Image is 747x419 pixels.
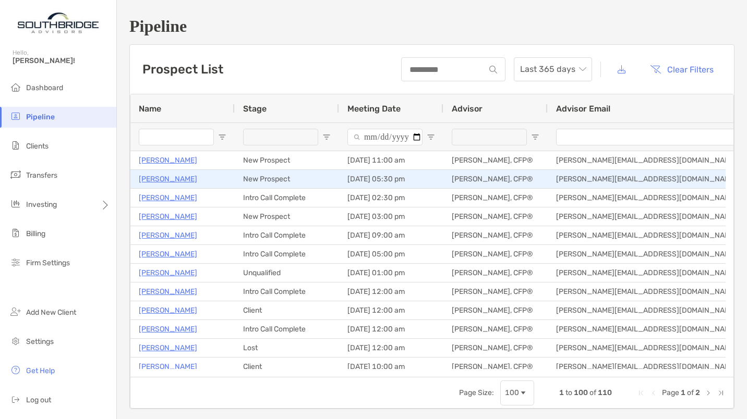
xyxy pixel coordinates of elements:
[339,282,443,301] div: [DATE] 12:00 am
[26,113,55,121] span: Pipeline
[322,133,331,141] button: Open Filter Menu
[637,389,645,397] div: First Page
[565,388,572,397] span: to
[339,320,443,338] div: [DATE] 12:00 am
[235,207,339,226] div: New Prospect
[139,154,197,167] p: [PERSON_NAME]
[26,396,51,404] span: Log out
[339,226,443,244] div: [DATE] 09:00 am
[681,388,685,397] span: 1
[235,151,339,169] div: New Prospect
[443,339,548,357] div: [PERSON_NAME], CFP®
[339,151,443,169] div: [DATE] 11:00 am
[556,104,610,114] span: Advisor Email
[26,229,45,238] span: Billing
[443,189,548,207] div: [PERSON_NAME], CFP®
[443,245,548,263] div: [PERSON_NAME], CFP®
[235,226,339,244] div: Intro Call Complete
[139,248,197,261] a: [PERSON_NAME]
[339,301,443,319] div: [DATE] 12:00 am
[243,104,267,114] span: Stage
[26,142,49,151] span: Clients
[339,189,443,207] div: [DATE] 02:30 pm
[13,4,104,42] img: Zoe Logo
[339,170,443,188] div: [DATE] 05:30 pm
[642,58,721,81] button: Clear Filters
[139,172,197,186] p: [PERSON_NAME]
[235,264,339,282] div: Unqualified
[531,133,539,141] button: Open Filter Menu
[9,139,22,152] img: clients icon
[443,264,548,282] div: [PERSON_NAME], CFP®
[443,282,548,301] div: [PERSON_NAME], CFP®
[574,388,588,397] span: 100
[339,358,443,376] div: [DATE] 10:00 am
[235,358,339,376] div: Client
[235,320,339,338] div: Intro Call Complete
[339,264,443,282] div: [DATE] 01:00 pm
[139,229,197,242] a: [PERSON_NAME]
[9,198,22,210] img: investing icon
[598,388,612,397] span: 110
[218,133,226,141] button: Open Filter Menu
[9,168,22,181] img: transfers icon
[559,388,564,397] span: 1
[443,320,548,338] div: [PERSON_NAME], CFP®
[9,227,22,239] img: billing icon
[235,189,339,207] div: Intro Call Complete
[139,266,197,279] a: [PERSON_NAME]
[347,129,423,145] input: Meeting Date Filter Input
[443,207,548,226] div: [PERSON_NAME], CFP®
[139,285,197,298] p: [PERSON_NAME]
[26,308,76,317] span: Add New Client
[489,66,497,73] img: input icon
[339,339,443,357] div: [DATE] 12:00 am
[139,304,197,317] a: [PERSON_NAME]
[26,83,63,92] span: Dashboard
[139,360,197,373] a: [PERSON_NAME]
[142,62,223,77] h3: Prospect List
[505,388,519,397] div: 100
[695,388,700,397] span: 2
[649,389,658,397] div: Previous Page
[9,110,22,122] img: pipeline icon
[443,301,548,319] div: [PERSON_NAME], CFP®
[662,388,679,397] span: Page
[26,171,57,180] span: Transfers
[452,104,483,114] span: Advisor
[704,389,713,397] div: Next Page
[235,301,339,319] div: Client
[443,226,548,244] div: [PERSON_NAME], CFP®
[129,17,734,36] h1: Pipeline
[339,207,443,226] div: [DATE] 03:00 pm
[139,191,197,204] a: [PERSON_NAME]
[139,341,197,354] a: [PERSON_NAME]
[9,364,22,376] img: get-help icon
[520,58,586,81] span: Last 365 days
[459,388,494,397] div: Page Size:
[9,393,22,405] img: logout icon
[443,170,548,188] div: [PERSON_NAME], CFP®
[9,256,22,268] img: firm-settings icon
[339,245,443,263] div: [DATE] 05:00 pm
[687,388,694,397] span: of
[9,335,22,347] img: settings icon
[443,151,548,169] div: [PERSON_NAME], CFP®
[9,81,22,93] img: dashboard icon
[139,210,197,223] a: [PERSON_NAME]
[26,200,57,209] span: Investing
[139,104,161,114] span: Name
[235,245,339,263] div: Intro Call Complete
[139,323,197,336] a: [PERSON_NAME]
[13,56,110,65] span: [PERSON_NAME]!
[26,366,55,375] span: Get Help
